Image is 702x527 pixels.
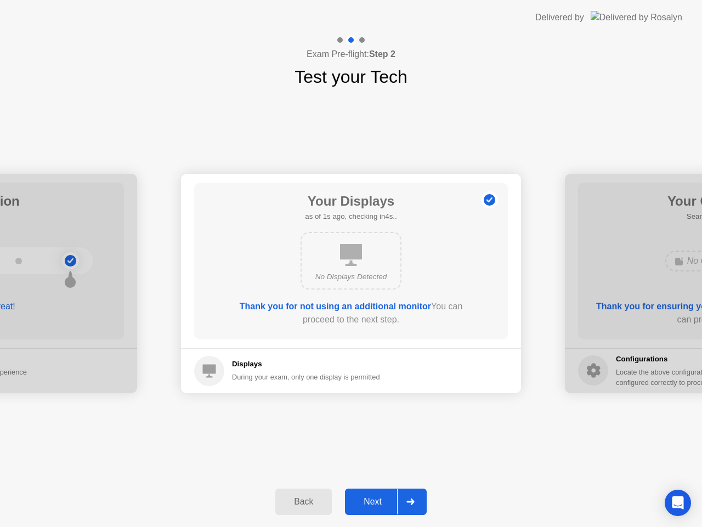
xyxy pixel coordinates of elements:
[345,489,427,515] button: Next
[591,11,682,24] img: Delivered by Rosalyn
[225,300,477,326] div: You can proceed to the next step.
[232,359,380,370] h5: Displays
[275,489,332,515] button: Back
[369,49,395,59] b: Step 2
[305,191,397,211] h1: Your Displays
[665,490,691,516] div: Open Intercom Messenger
[307,48,395,61] h4: Exam Pre-flight:
[310,271,392,282] div: No Displays Detected
[295,64,407,90] h1: Test your Tech
[348,497,397,507] div: Next
[232,372,380,382] div: During your exam, only one display is permitted
[305,211,397,222] h5: as of 1s ago, checking in4s..
[240,302,431,311] b: Thank you for not using an additional monitor
[535,11,584,24] div: Delivered by
[279,497,329,507] div: Back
